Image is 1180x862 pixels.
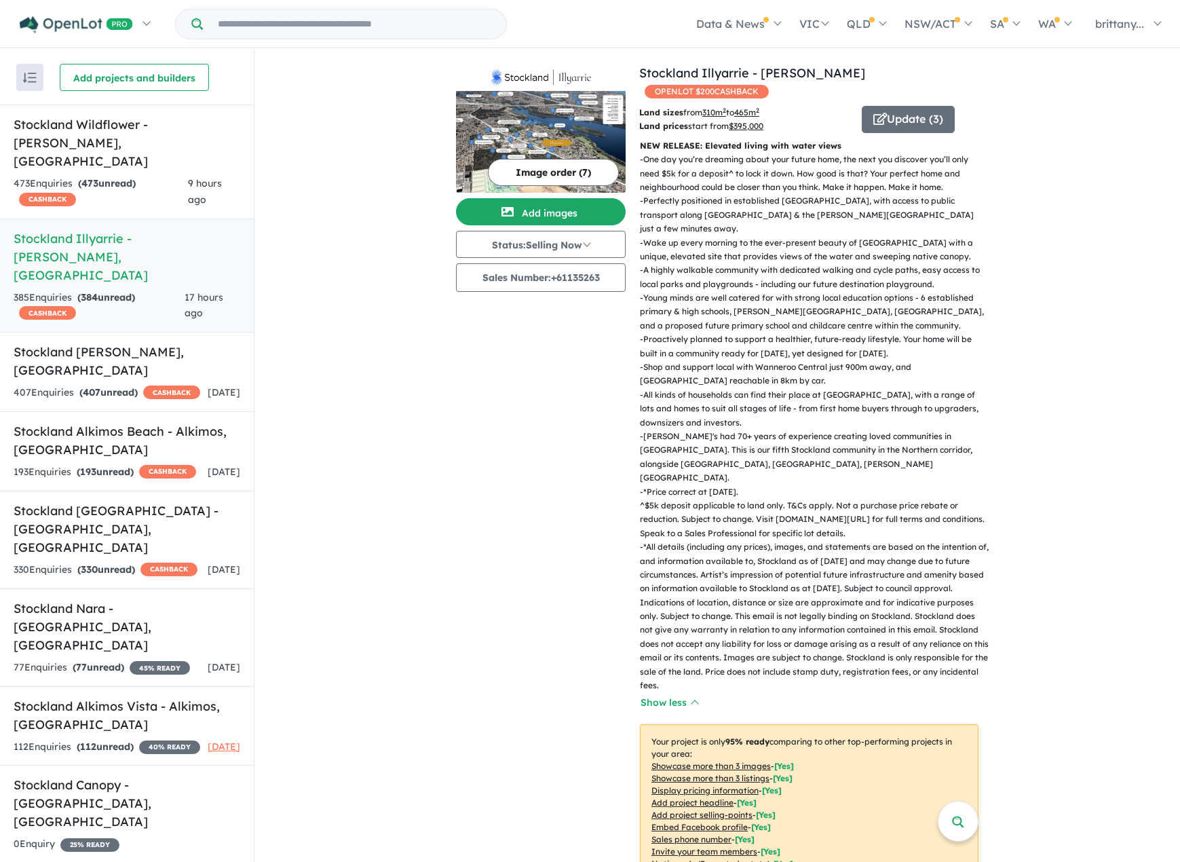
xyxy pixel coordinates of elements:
[488,159,619,186] button: Image order (7)
[651,822,748,832] u: Embed Facebook profile
[14,229,240,284] h5: Stockland Illyarrie - [PERSON_NAME] , [GEOGRAPHIC_DATA]
[723,107,726,114] sup: 2
[14,385,200,401] div: 407 Enquir ies
[79,386,138,398] strong: ( unread)
[640,153,989,194] p: - One day you’re dreaming about your future home, the next you discover you’ll only need $5k for ...
[640,139,978,153] p: NEW RELEASE: Elevated living with water views
[139,741,200,754] span: 40 % READY
[756,810,776,820] span: [ Yes ]
[77,466,134,478] strong: ( unread)
[60,64,209,91] button: Add projects and builders
[208,661,240,673] span: [DATE]
[81,291,98,303] span: 384
[14,343,240,379] h5: Stockland [PERSON_NAME] , [GEOGRAPHIC_DATA]
[640,236,989,264] p: - Wake up every morning to the ever-present beauty of [GEOGRAPHIC_DATA] with a unique, elevated s...
[83,386,100,398] span: 407
[14,660,190,676] div: 77 Enquir ies
[751,822,771,832] span: [ Yes ]
[19,306,76,320] span: CASHBACK
[14,502,240,557] h5: Stockland [GEOGRAPHIC_DATA] - [GEOGRAPHIC_DATA] , [GEOGRAPHIC_DATA]
[77,741,134,753] strong: ( unread)
[14,176,188,208] div: 473 Enquir ies
[185,291,223,320] span: 17 hours ago
[639,65,865,81] a: Stockland Illyarrie - [PERSON_NAME]
[729,121,763,131] u: $ 395,000
[461,69,620,86] img: Stockland Illyarrie - Sinagra Logo
[640,333,989,360] p: - Proactively planned to support a healthier, future-ready lifestyle. Your home will be built in ...
[14,562,197,578] div: 330 Enquir ies
[734,107,759,117] u: 465 m
[208,563,240,576] span: [DATE]
[20,16,133,33] img: Openlot PRO Logo White
[208,466,240,478] span: [DATE]
[60,838,119,852] span: 25 % READY
[14,290,185,322] div: 385 Enquir ies
[735,834,755,844] span: [ Yes ]
[139,465,196,479] span: CASHBACK
[456,198,626,225] button: Add images
[456,91,626,193] img: Stockland Illyarrie - Sinagra
[725,736,769,747] b: 95 % ready
[640,194,989,236] p: - Perfectly positioned in established [GEOGRAPHIC_DATA], with access to public transport along [G...
[639,107,683,117] b: Land sizes
[640,388,989,430] p: - All kinds of households can find their place at [GEOGRAPHIC_DATA], with a range of lots and hom...
[737,798,757,808] span: [ Yes ]
[14,599,240,654] h5: Stockland Nara - [GEOGRAPHIC_DATA] , [GEOGRAPHIC_DATA]
[640,430,989,485] p: - [PERSON_NAME]'s had 70+ years of experience creating loved communities in [GEOGRAPHIC_DATA]. Th...
[23,73,37,83] img: sort.svg
[140,563,197,576] span: CASHBACK
[14,422,240,459] h5: Stockland Alkimos Beach - Alkimos , [GEOGRAPHIC_DATA]
[651,834,731,844] u: Sales phone number
[651,773,769,783] u: Showcase more than 3 listings
[208,386,240,398] span: [DATE]
[651,810,753,820] u: Add project selling-points
[639,119,852,133] p: start from
[726,107,759,117] span: to
[14,115,240,170] h5: Stockland Wildflower - [PERSON_NAME] , [GEOGRAPHIC_DATA]
[773,773,793,783] span: [ Yes ]
[14,776,240,831] h5: Stockland Canopy - [GEOGRAPHIC_DATA] , [GEOGRAPHIC_DATA]
[640,695,698,711] button: Show less
[130,661,190,675] span: 45 % READY
[14,697,240,734] h5: Stockland Alkimos Vista - Alkimos , [GEOGRAPHIC_DATA]
[651,785,759,795] u: Display pricing information
[1095,17,1144,31] span: brittany...
[208,741,240,753] span: [DATE]
[14,739,200,755] div: 112 Enquir ies
[456,263,626,292] button: Sales Number:+61135263
[76,661,87,673] span: 77
[640,360,989,388] p: - Shop and support local with Wanneroo Central just 900m away, and [GEOGRAPHIC_DATA] reachable in...
[77,563,135,576] strong: ( unread)
[645,85,769,98] span: OPENLOT $ 200 CASHBACK
[14,464,196,481] div: 193 Enquir ies
[640,291,989,333] p: - Young minds are well catered for with strong local education options - 6 established primary & ...
[80,466,96,478] span: 193
[702,107,726,117] u: 310 m
[81,563,98,576] span: 330
[73,661,124,673] strong: ( unread)
[761,846,780,857] span: [ Yes ]
[78,177,136,189] strong: ( unread)
[456,231,626,258] button: Status:Selling Now
[774,761,794,771] span: [ Yes ]
[756,107,759,114] sup: 2
[640,263,989,291] p: - A highly walkable community with dedicated walking and cycle paths, easy access to local parks ...
[651,846,757,857] u: Invite your team members
[651,798,734,808] u: Add project headline
[143,386,200,399] span: CASHBACK
[81,177,98,189] span: 473
[80,741,96,753] span: 112
[188,177,222,206] span: 9 hours ago
[14,836,119,852] div: 0 Enquir y
[456,64,626,193] a: Stockland Illyarrie - Sinagra LogoStockland Illyarrie - Sinagra
[651,761,771,771] u: Showcase more than 3 images
[19,193,76,206] span: CASHBACK
[77,291,135,303] strong: ( unread)
[762,785,782,795] span: [ Yes ]
[862,106,955,133] button: Update (3)
[640,485,989,541] p: - *Price correct at [DATE]. ^$5k deposit applicable to land only. T&Cs apply. Not a purchase pric...
[639,106,852,119] p: from
[640,540,989,692] p: - *All details (including any prices), images, and statements are based on the intention of, and ...
[639,121,688,131] b: Land prices
[206,10,503,39] input: Try estate name, suburb, builder or developer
